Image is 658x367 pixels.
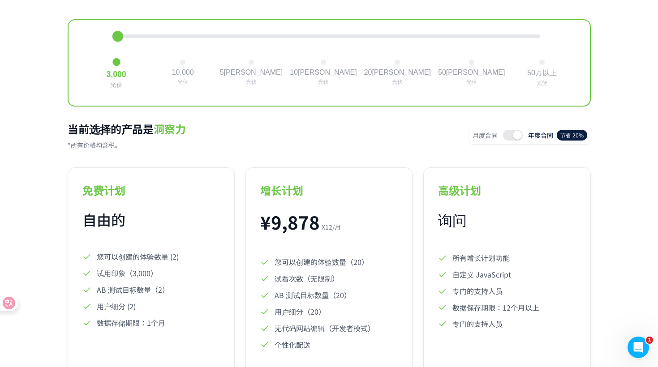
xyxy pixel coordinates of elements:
[452,269,511,280] font: 自定义 JavaScript
[246,79,257,85] font: 光伏
[527,69,557,77] font: 50万以上
[361,56,434,90] button: 20[PERSON_NAME]光伏
[68,121,154,137] font: 当前选择的产品是
[97,268,158,278] font: 试用印象（3,000）
[524,56,560,91] button: 50万以上光伏
[332,222,335,231] font: /
[97,301,136,312] font: 用户细分 (2)
[318,79,329,85] font: 光伏
[177,79,188,85] font: 光伏
[434,56,508,90] button: 50[PERSON_NAME]光伏
[275,339,310,350] font: 个性化配送
[648,337,651,343] font: 1
[154,121,186,137] font: 洞察力
[528,131,553,140] font: 年度合同
[364,68,431,76] font: 20[PERSON_NAME]
[286,56,360,90] button: 10[PERSON_NAME]光伏
[275,290,351,300] font: AB 测试目标数量（20）
[452,302,539,313] font: 数据保存期限：12个月以上
[106,70,126,78] font: 3,000
[275,273,339,284] font: 试看次数（无限制）
[216,56,286,90] button: 5[PERSON_NAME]光伏
[452,252,510,263] font: 所有增长计划功能
[560,131,584,139] font: 节省 20%
[438,209,467,230] font: 询问
[82,182,125,198] font: 免费计划
[473,131,498,140] font: 月度合同
[438,68,505,76] font: 50[PERSON_NAME]
[335,222,341,231] font: 月
[452,318,503,329] font: 专门的支持人员
[260,182,303,198] font: 增长计划
[68,141,121,149] font: *所有价格均含税。
[438,182,481,198] font: 高级计划
[110,81,122,88] font: 光伏
[392,79,403,85] font: 光伏
[275,256,369,267] font: 您可以创建的体验数量（20）
[102,54,130,93] button: 3,000光伏
[168,56,198,90] button: 10,000光伏
[97,284,169,295] font: AB 测试目标数量（2）
[97,317,165,328] font: 数据存储期限：1个月
[172,68,194,76] font: 10,000
[290,68,357,76] font: 10[PERSON_NAME]
[275,323,375,333] font: 无代码网站编辑（开发者模式）
[452,286,503,296] font: 专门的支持人员
[537,80,547,86] font: 光伏
[97,251,179,262] font: 您可以创建的体验数量 (2)
[628,337,649,358] iframe: 对讲机实时聊天
[466,79,477,85] font: 光伏
[322,222,332,231] font: X12
[275,306,326,317] font: 用户细分（20）
[82,209,125,230] font: 自由的
[220,68,283,76] font: 5[PERSON_NAME]
[260,209,271,235] font: ¥
[271,209,320,235] font: 9,878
